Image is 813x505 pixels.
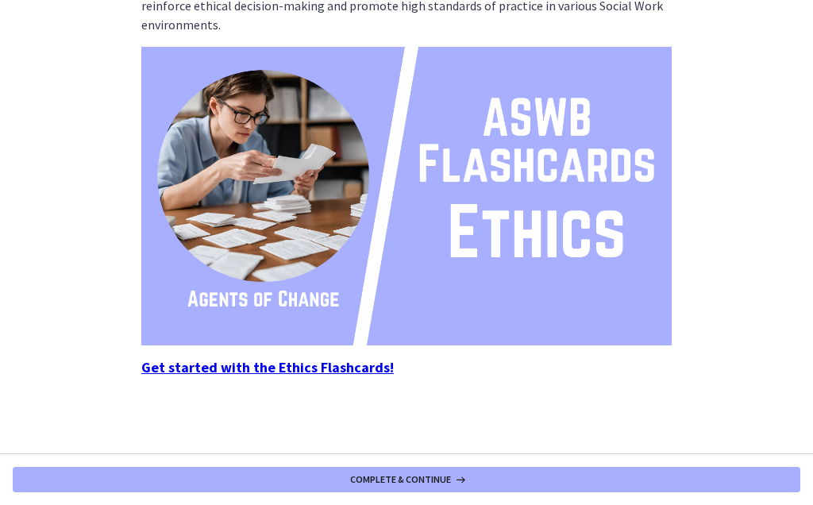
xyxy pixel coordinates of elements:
a: Get started with the Ethics Flashcards! [141,360,394,376]
button: Complete & continue [13,467,800,492]
strong: Get started with the Ethics Flashcards! [141,358,394,376]
span: Complete & continue [350,473,451,486]
img: ASWB_Flashcards_Ethics.png [141,47,672,345]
